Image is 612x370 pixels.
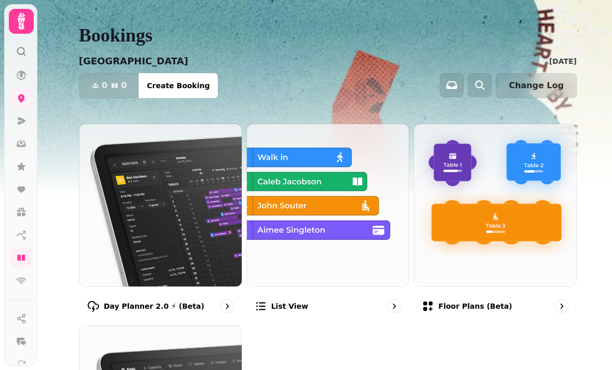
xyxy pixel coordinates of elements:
[79,124,242,286] img: Day Planner 2.0 ⚡ (Beta)
[138,73,218,98] button: Create Booking
[102,81,107,90] span: 0
[222,301,232,311] svg: go to
[79,124,242,321] a: Day Planner 2.0 ⚡ (Beta)Day Planner 2.0 ⚡ (Beta)
[121,81,127,90] span: 0
[79,54,188,68] p: [GEOGRAPHIC_DATA]
[496,73,577,98] button: Change Log
[147,82,210,89] span: Create Booking
[414,124,576,286] img: Floor Plans (beta)
[246,124,410,321] a: List viewList view
[104,301,204,311] p: Day Planner 2.0 ⚡ (Beta)
[79,73,139,98] button: 00
[549,56,577,66] p: [DATE]
[509,81,564,90] span: Change Log
[438,301,512,311] p: Floor Plans (beta)
[413,124,577,321] a: Floor Plans (beta)Floor Plans (beta)
[389,301,399,311] svg: go to
[271,301,308,311] p: List view
[557,301,567,311] svg: go to
[247,124,409,286] img: List view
